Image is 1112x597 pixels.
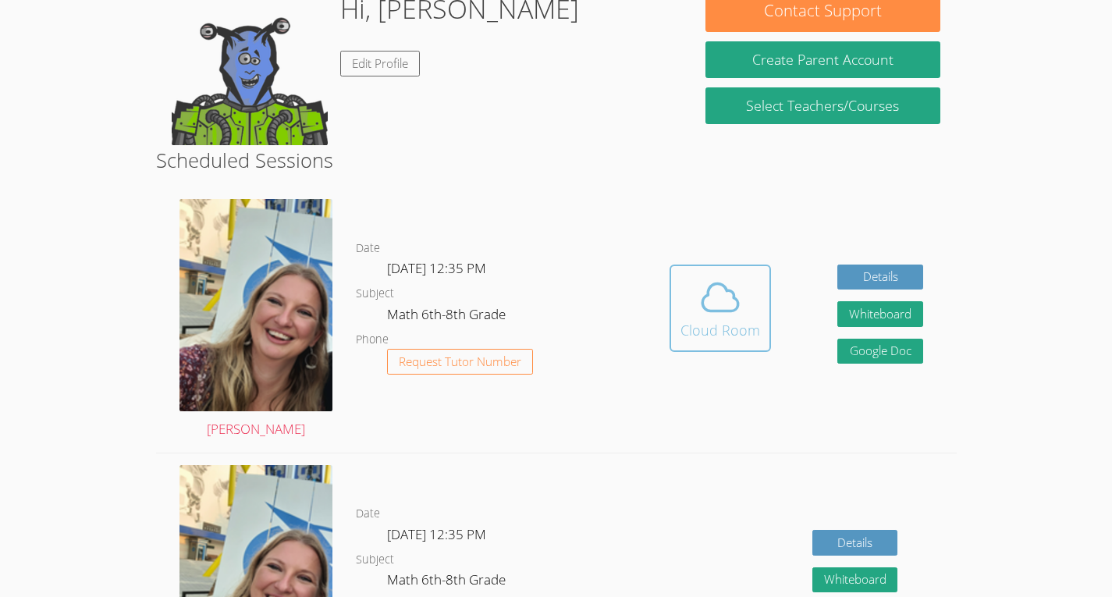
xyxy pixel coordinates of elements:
[387,304,509,330] dd: Math 6th-8th Grade
[812,530,898,556] a: Details
[399,356,521,368] span: Request Tutor Number
[837,265,923,290] a: Details
[837,339,923,364] a: Google Doc
[705,41,940,78] button: Create Parent Account
[705,87,940,124] a: Select Teachers/Courses
[680,319,760,341] div: Cloud Room
[179,199,333,411] img: sarah.png
[387,349,533,375] button: Request Tutor Number
[356,550,394,570] dt: Subject
[356,239,380,258] dt: Date
[340,51,420,76] a: Edit Profile
[837,301,923,327] button: Whiteboard
[387,525,486,543] span: [DATE] 12:35 PM
[356,504,380,524] dt: Date
[356,330,389,350] dt: Phone
[387,259,486,277] span: [DATE] 12:35 PM
[356,284,394,304] dt: Subject
[670,265,771,352] button: Cloud Room
[387,569,509,595] dd: Math 6th-8th Grade
[812,567,898,593] button: Whiteboard
[179,199,333,440] a: [PERSON_NAME]
[156,145,957,175] h2: Scheduled Sessions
